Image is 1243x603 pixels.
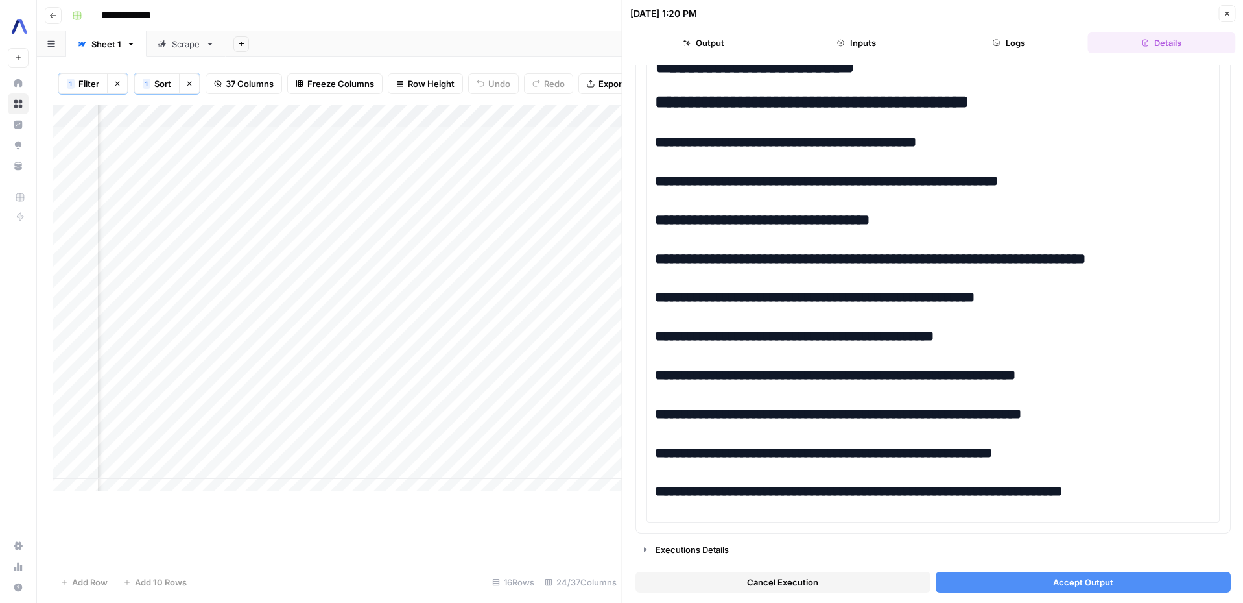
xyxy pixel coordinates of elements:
button: Logs [935,32,1082,53]
div: 1 [143,79,150,89]
button: Add 10 Rows [115,572,195,593]
button: 37 Columns [206,73,282,94]
div: 16 Rows [487,572,539,593]
span: Sort [154,77,171,90]
a: Home [8,73,29,93]
button: Details [1088,32,1235,53]
span: Undo [488,77,510,90]
div: Sheet 1 [91,38,121,51]
button: Help + Support [8,577,29,598]
span: Redo [544,77,565,90]
a: Browse [8,93,29,114]
span: 37 Columns [226,77,274,90]
button: Workspace: AssemblyAI [8,10,29,43]
button: Accept Output [935,572,1230,593]
div: 24/37 Columns [539,572,622,593]
span: Freeze Columns [307,77,374,90]
button: Undo [468,73,519,94]
img: AssemblyAI Logo [8,15,31,38]
button: Output [630,32,777,53]
a: Scrape [147,31,226,57]
span: Row Height [408,77,455,90]
button: Row Height [388,73,463,94]
span: Export CSV [598,77,645,90]
a: Sheet 1 [66,31,147,57]
button: Inputs [783,32,930,53]
a: Usage [8,556,29,577]
div: Executions Details [656,543,1222,556]
a: Your Data [8,156,29,177]
span: Filter [78,77,99,90]
div: Scrape [172,38,200,51]
button: Freeze Columns [287,73,383,94]
span: 1 [145,79,148,89]
button: Redo [524,73,573,94]
span: 1 [69,79,73,89]
button: Executions Details [636,539,1230,560]
button: Export CSV [578,73,653,94]
a: Opportunities [8,135,29,156]
span: Add 10 Rows [135,576,187,589]
div: 1 [67,79,75,89]
span: Cancel Execution [747,576,818,589]
span: Add Row [72,576,108,589]
div: [DATE] 1:20 PM [630,7,697,20]
span: Accept Output [1052,576,1113,589]
a: Settings [8,535,29,556]
button: 1Sort [134,73,179,94]
button: Add Row [53,572,115,593]
a: Insights [8,114,29,135]
button: 1Filter [58,73,107,94]
button: Cancel Execution [635,572,930,593]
